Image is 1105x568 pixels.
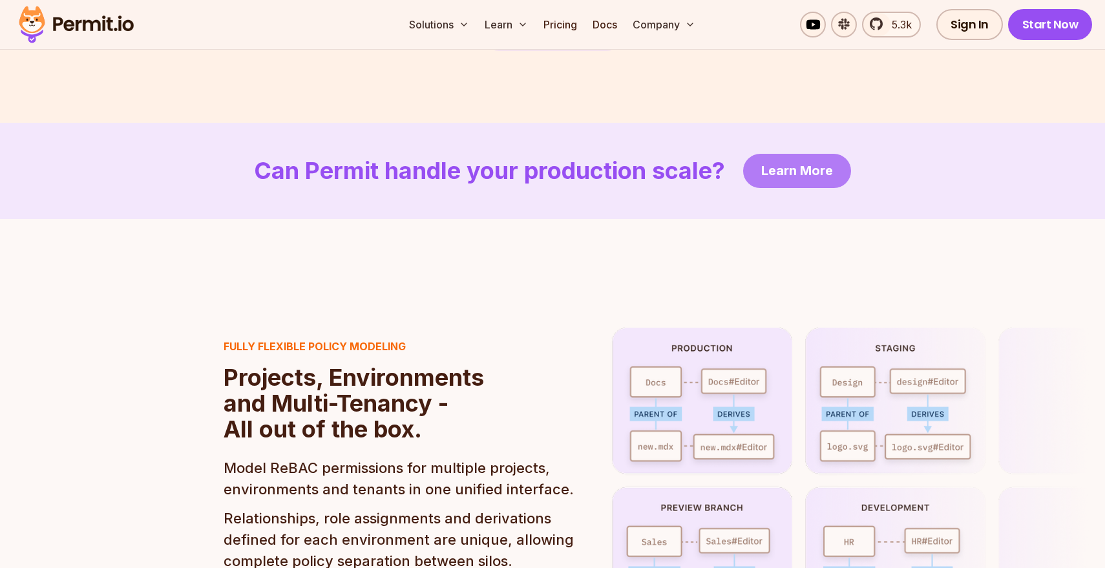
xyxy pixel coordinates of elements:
[224,364,484,390] span: Projects, Environments
[224,390,484,416] span: and Multi-Tenancy -
[538,12,582,37] a: Pricing
[627,12,700,37] button: Company
[254,158,725,184] h2: Can Permit handle your production scale?
[224,364,484,442] h2: All out of the box.
[743,154,851,188] a: Learn More
[1008,9,1093,40] a: Start Now
[13,3,140,47] img: Permit logo
[862,12,921,37] a: 5.3k
[224,339,484,354] h3: Fully flexible policy modeling
[479,12,533,37] button: Learn
[936,9,1003,40] a: Sign In
[224,458,576,500] p: Model ReBAC permissions for multiple projects, environments and tenants in one unified interface.
[587,12,622,37] a: Docs
[884,17,912,32] span: 5.3k
[404,12,474,37] button: Solutions
[761,162,833,180] span: Learn More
